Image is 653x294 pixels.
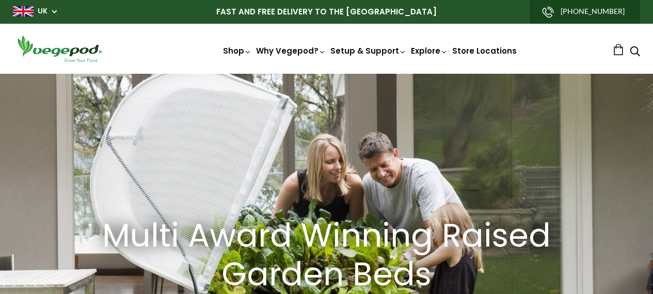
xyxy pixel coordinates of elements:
img: gb_large.png [13,6,34,17]
a: Setup & Support [330,45,407,56]
img: Vegepod [13,34,106,63]
a: Shop [223,45,252,56]
a: Store Locations [452,45,517,56]
a: Why Vegepod? [256,45,326,56]
a: UK [38,6,47,17]
a: Search [630,47,640,58]
a: Explore [411,45,448,56]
